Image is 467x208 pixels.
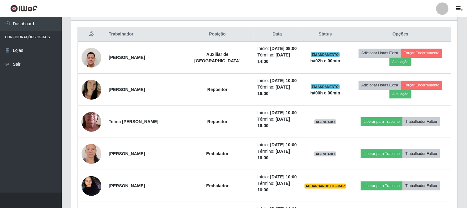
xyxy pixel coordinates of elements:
[82,100,101,144] img: 1744294731442.jpeg
[257,142,297,148] li: Início:
[105,27,181,42] th: Trabalhador
[314,152,336,156] span: AGENDADO
[257,148,297,161] li: Término:
[389,90,411,98] button: Avaliação
[109,55,145,60] strong: [PERSON_NAME]
[270,78,297,83] time: [DATE] 10:00
[207,87,227,92] strong: Repositor
[257,110,297,116] li: Início:
[109,183,145,188] strong: [PERSON_NAME]
[10,5,38,12] img: CoreUI Logo
[207,119,227,124] strong: Repositor
[305,184,346,189] span: AGUARDANDO LIBERAR
[311,52,340,57] span: EM ANDAMENTO
[401,81,442,89] button: Forçar Encerramento
[109,151,145,156] strong: [PERSON_NAME]
[402,149,440,158] button: Trabalhador Faltou
[257,52,297,65] li: Término:
[206,183,229,188] strong: Embalador
[181,27,254,42] th: Posição
[402,117,440,126] button: Trabalhador Faltou
[361,181,402,190] button: Liberar para Trabalho
[257,77,297,84] li: Início:
[361,117,402,126] button: Liberar para Trabalho
[82,173,101,199] img: 1722731641608.jpeg
[109,87,145,92] strong: [PERSON_NAME]
[82,44,101,71] img: 1749045235898.jpeg
[194,52,241,63] strong: Auxiliar de [GEOGRAPHIC_DATA]
[254,27,301,42] th: Data
[311,84,340,89] span: EM ANDAMENTO
[401,49,442,57] button: Forçar Encerramento
[270,142,297,147] time: [DATE] 10:00
[206,151,229,156] strong: Embalador
[270,174,297,179] time: [DATE] 10:00
[301,27,350,42] th: Status
[389,58,411,66] button: Avaliação
[270,46,297,51] time: [DATE] 08:00
[310,58,340,63] strong: há 02 h e 00 min
[402,181,440,190] button: Trabalhador Faltou
[109,119,158,124] strong: Telma [PERSON_NAME]
[350,27,451,42] th: Opções
[257,84,297,97] li: Término:
[82,132,101,175] img: 1715090170415.jpeg
[257,45,297,52] li: Início:
[270,110,297,115] time: [DATE] 10:00
[359,81,401,89] button: Adicionar Horas Extra
[314,119,336,124] span: AGENDADO
[310,90,340,95] strong: há 00 h e 00 min
[82,72,101,107] img: 1682443314153.jpeg
[361,149,402,158] button: Liberar para Trabalho
[257,180,297,193] li: Término:
[257,174,297,180] li: Início:
[257,116,297,129] li: Término:
[359,49,401,57] button: Adicionar Horas Extra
